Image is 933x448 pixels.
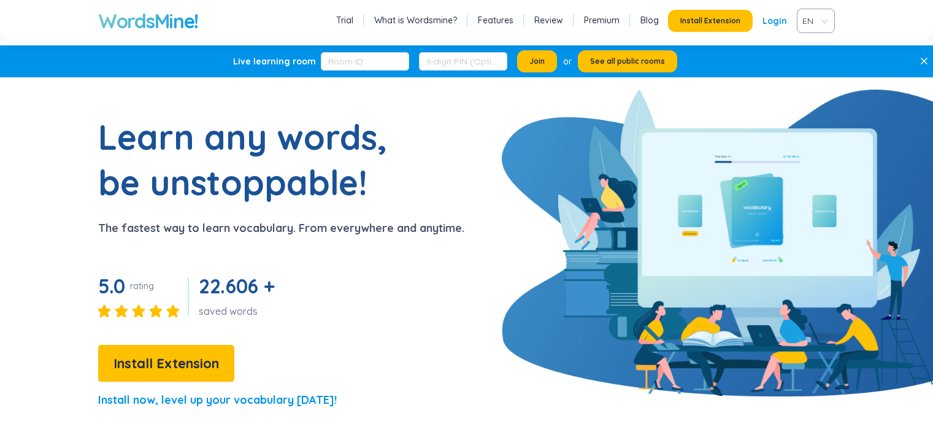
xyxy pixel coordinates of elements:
button: See all public rooms [578,50,677,72]
a: Review [534,14,563,26]
input: 6-digit PIN (Optional) [419,52,507,71]
span: Join [529,56,545,66]
span: See all public rooms [590,56,665,66]
div: Live learning room [233,55,316,68]
h1: Learn any words, be unstoppable! [98,114,405,205]
span: VIE [802,12,824,30]
span: 22.606 + [199,274,274,298]
a: WordsMine! [98,9,198,33]
p: The fastest way to learn vocabulary. From everywhere and anytime. [98,220,464,237]
a: Install Extension [98,358,234,371]
a: Blog [640,14,659,26]
span: 5.0 [98,274,125,298]
div: rating [130,280,154,292]
a: Login [762,10,787,32]
span: Install Extension [680,16,740,26]
a: What is Wordsmine? [374,14,457,26]
input: Room ID [321,52,409,71]
p: Install now, level up your vocabulary [DATE]! [98,392,337,409]
button: Install Extension [668,10,753,32]
div: or [563,55,572,68]
button: Join [517,50,557,72]
button: Install Extension [98,345,234,382]
a: Features [478,14,513,26]
div: saved words [199,304,279,318]
a: Premium [584,14,620,26]
span: Install Extension [113,353,219,374]
a: Trial [336,14,353,26]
